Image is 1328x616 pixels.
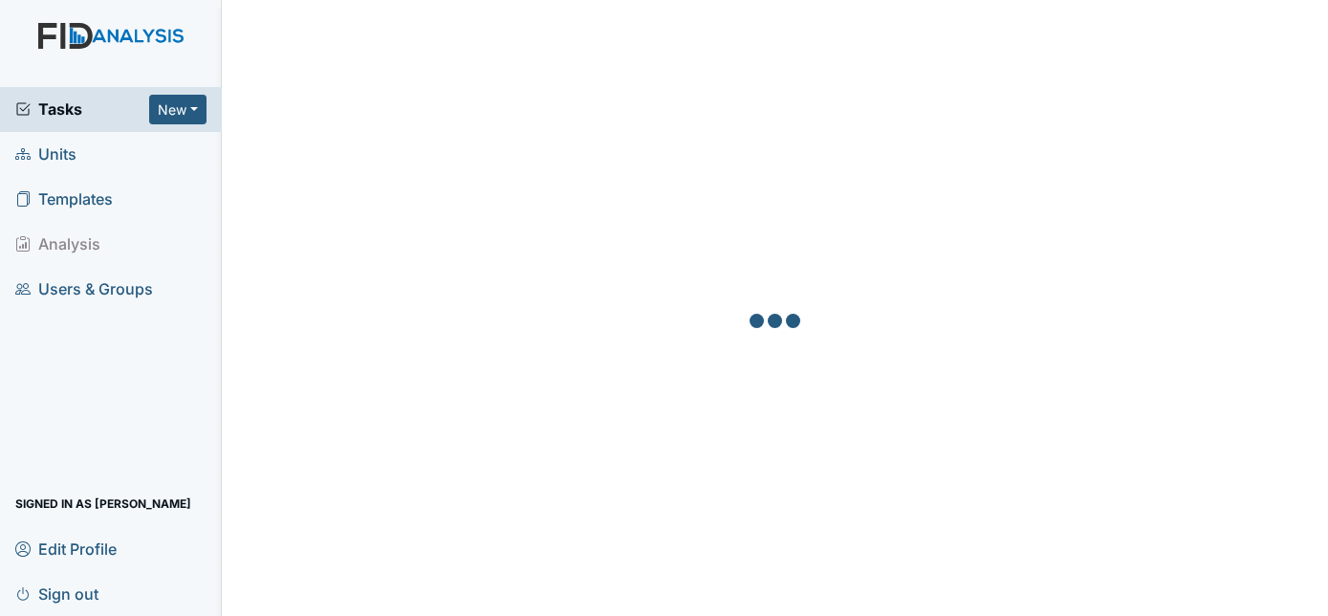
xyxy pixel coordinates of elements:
[15,185,113,214] span: Templates
[149,95,207,124] button: New
[15,489,191,518] span: Signed in as [PERSON_NAME]
[15,98,149,121] a: Tasks
[15,579,98,608] span: Sign out
[15,275,153,304] span: Users & Groups
[15,534,117,563] span: Edit Profile
[15,140,76,169] span: Units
